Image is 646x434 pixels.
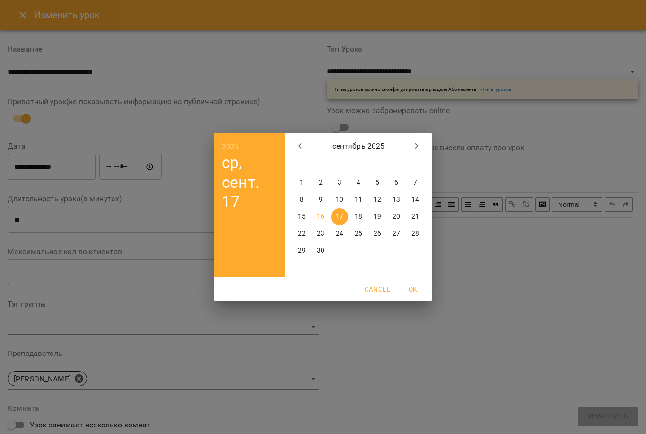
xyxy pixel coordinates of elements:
[375,178,379,187] p: 5
[398,281,428,298] button: OK
[355,212,362,221] p: 18
[374,229,381,239] p: 26
[312,174,329,191] button: 2
[293,242,310,259] button: 29
[312,141,406,152] p: сентябрь 2025
[393,229,400,239] p: 27
[350,160,367,169] span: чт
[312,225,329,242] button: 23
[388,191,405,208] button: 13
[293,160,310,169] span: пн
[319,195,323,204] p: 9
[407,225,424,242] button: 28
[413,178,417,187] p: 7
[350,225,367,242] button: 25
[312,242,329,259] button: 30
[312,191,329,208] button: 9
[293,225,310,242] button: 22
[317,229,324,239] p: 23
[293,174,310,191] button: 1
[407,208,424,225] button: 21
[411,195,419,204] p: 14
[394,178,398,187] p: 6
[374,212,381,221] p: 19
[388,174,405,191] button: 6
[369,160,386,169] span: пт
[222,153,270,212] button: ср, сент. 17
[331,225,348,242] button: 24
[407,191,424,208] button: 14
[355,229,362,239] p: 25
[298,212,306,221] p: 15
[374,195,381,204] p: 12
[298,246,306,256] p: 29
[411,212,419,221] p: 21
[407,160,424,169] span: вс
[369,174,386,191] button: 5
[350,208,367,225] button: 18
[312,160,329,169] span: вт
[369,191,386,208] button: 12
[331,208,348,225] button: 17
[350,174,367,191] button: 4
[222,140,239,153] button: 2025
[331,160,348,169] span: ср
[300,195,304,204] p: 8
[357,178,360,187] p: 4
[300,178,304,187] p: 1
[411,229,419,239] p: 28
[355,195,362,204] p: 11
[407,174,424,191] button: 7
[336,229,343,239] p: 24
[402,283,424,295] span: OK
[331,174,348,191] button: 3
[338,178,341,187] p: 3
[388,225,405,242] button: 27
[293,208,310,225] button: 15
[365,283,390,295] span: Cancel
[393,212,400,221] p: 20
[336,212,343,221] p: 17
[317,212,324,221] p: 16
[388,208,405,225] button: 20
[350,191,367,208] button: 11
[336,195,343,204] p: 10
[369,208,386,225] button: 19
[298,229,306,239] p: 22
[388,160,405,169] span: сб
[393,195,400,204] p: 13
[331,191,348,208] button: 10
[312,208,329,225] button: 16
[361,281,394,298] button: Cancel
[319,178,323,187] p: 2
[317,246,324,256] p: 30
[369,225,386,242] button: 26
[293,191,310,208] button: 8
